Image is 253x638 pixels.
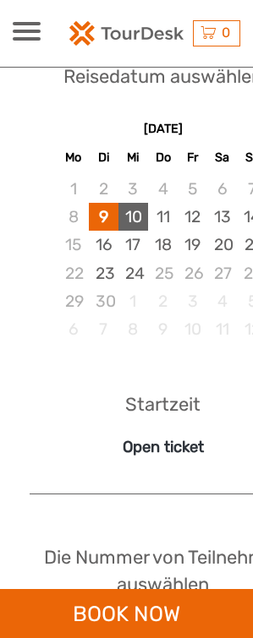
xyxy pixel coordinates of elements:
span: 0 [219,25,233,41]
div: Choose Donnerstag, 11. September 2025 [148,203,178,231]
div: Not available Mittwoch, 8. Oktober 2025 [118,315,148,343]
div: Not available Donnerstag, 9. Oktober 2025 [148,315,178,343]
div: Choose Mittwoch, 17. September 2025 [118,231,148,259]
div: Not available Donnerstag, 25. September 2025 [148,259,178,287]
div: Not available Donnerstag, 4. September 2025 [148,175,178,203]
div: Choose Freitag, 19. September 2025 [178,231,207,259]
img: 2254-3441b4b5-4e5f-4d00-b396-31f1d84a6ebf_logo_small.png [69,21,183,46]
div: Choose Mittwoch, 10. September 2025 [118,203,148,231]
div: Choose Dienstag, 9. September 2025 [89,203,118,231]
div: Not available Samstag, 27. September 2025 [207,259,237,287]
div: Not available Mittwoch, 1. Oktober 2025 [118,287,148,315]
div: Choose Freitag, 12. September 2025 [178,203,207,231]
div: Not available Montag, 29. September 2025 [58,287,88,315]
div: Choose Samstag, 13. September 2025 [207,203,237,231]
div: Not available Dienstag, 30. September 2025 [89,287,118,315]
div: Choose Donnerstag, 18. September 2025 [148,231,178,259]
div: Not available Dienstag, 2. September 2025 [89,175,118,203]
div: Not available Montag, 1. September 2025 [58,175,88,203]
div: Not available Samstag, 4. Oktober 2025 [207,287,237,315]
div: Not available Samstag, 6. September 2025 [207,175,237,203]
div: Choose Mittwoch, 24. September 2025 [118,259,148,287]
div: Choose Dienstag, 16. September 2025 [89,231,118,259]
div: Not available Dienstag, 7. Oktober 2025 [89,315,118,343]
div: Not available Montag, 6. Oktober 2025 [58,315,88,343]
div: Fr [178,146,207,169]
div: Not available Freitag, 3. Oktober 2025 [178,287,207,315]
div: Not available Montag, 22. September 2025 [58,259,88,287]
div: Choose Samstag, 20. September 2025 [207,231,237,259]
div: Sa [207,146,237,169]
div: Open ticket [104,428,223,466]
div: Not available Freitag, 5. September 2025 [178,175,207,203]
div: Not available Montag, 8. September 2025 [58,203,88,231]
div: Mi [118,146,148,169]
div: Choose Dienstag, 23. September 2025 [89,259,118,287]
div: Not available Freitag, 26. September 2025 [178,259,207,287]
div: Startzeit [125,391,201,417]
div: Di [89,146,118,169]
div: Mo [58,146,88,169]
div: Not available Freitag, 10. Oktober 2025 [178,315,207,343]
div: Not available Montag, 15. September 2025 [58,231,88,259]
div: Not available Samstag, 11. Oktober 2025 [207,315,237,343]
div: Not available Mittwoch, 3. September 2025 [118,175,148,203]
div: Do [148,146,178,169]
div: Not available Donnerstag, 2. Oktober 2025 [148,287,178,315]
